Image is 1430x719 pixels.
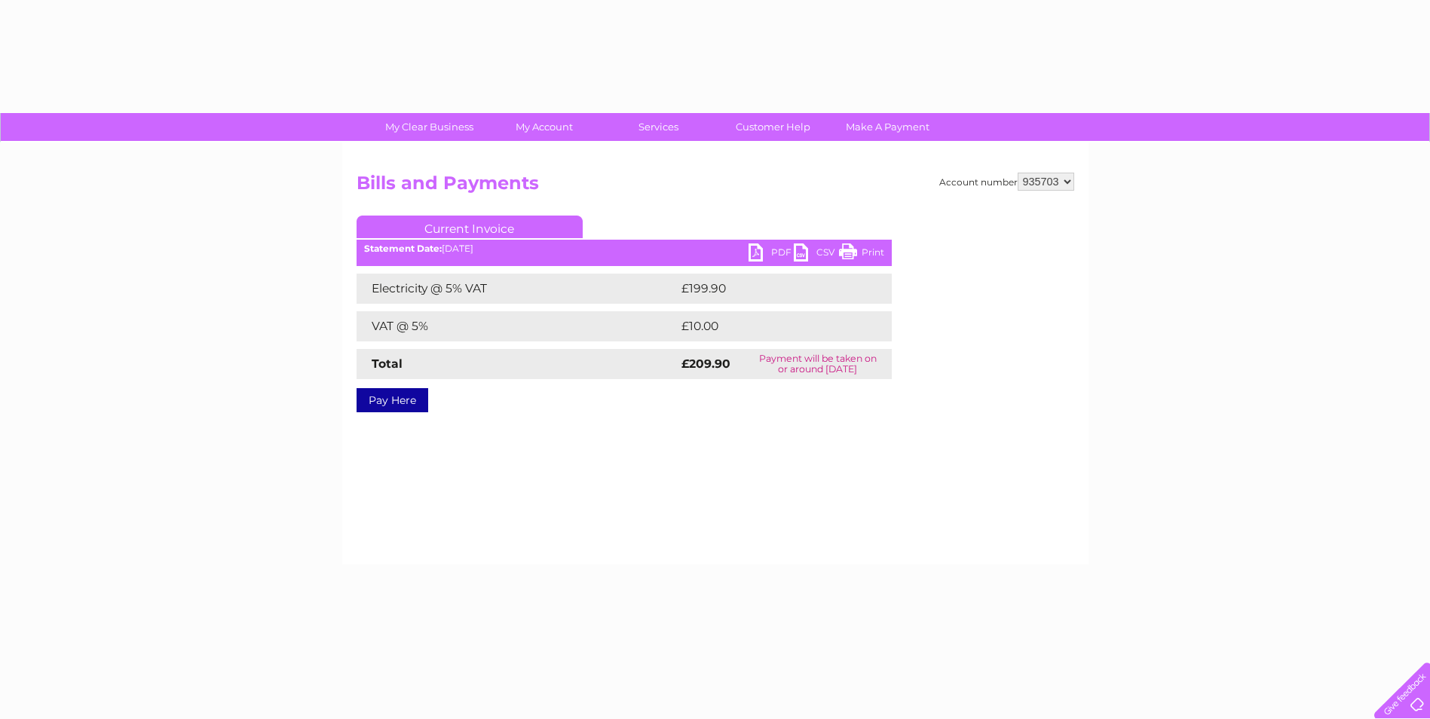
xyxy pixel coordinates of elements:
td: £10.00 [678,311,861,341]
h2: Bills and Payments [357,173,1074,201]
a: Current Invoice [357,216,583,238]
b: Statement Date: [364,243,442,254]
a: Print [839,243,884,265]
div: [DATE] [357,243,892,254]
td: Payment will be taken on or around [DATE] [744,349,892,379]
a: Services [596,113,721,141]
strong: £209.90 [681,356,730,371]
strong: Total [372,356,403,371]
a: My Account [482,113,606,141]
td: Electricity @ 5% VAT [357,274,678,304]
td: £199.90 [678,274,865,304]
a: Customer Help [711,113,835,141]
a: My Clear Business [367,113,491,141]
div: Account number [939,173,1074,191]
a: PDF [749,243,794,265]
td: VAT @ 5% [357,311,678,341]
a: Make A Payment [825,113,950,141]
a: CSV [794,243,839,265]
a: Pay Here [357,388,428,412]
